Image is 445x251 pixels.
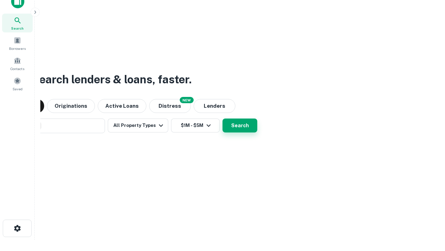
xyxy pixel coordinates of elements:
button: Lenders [194,99,235,113]
iframe: Chat Widget [410,195,445,229]
span: Contacts [10,66,24,71]
button: Active Loans [98,99,146,113]
button: $1M - $5M [171,119,220,132]
h3: Search lenders & loans, faster. [32,71,192,88]
a: Search [2,14,33,32]
a: Contacts [2,54,33,73]
div: NEW [180,97,194,103]
span: Saved [13,86,23,92]
a: Borrowers [2,34,33,53]
a: Saved [2,74,33,93]
button: Search [222,119,257,132]
button: All Property Types [108,119,168,132]
button: Search distressed loans with lien and other non-mortgage details. [149,99,191,113]
span: Search [11,25,24,31]
button: Originations [47,99,95,113]
span: Borrowers [9,46,26,51]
